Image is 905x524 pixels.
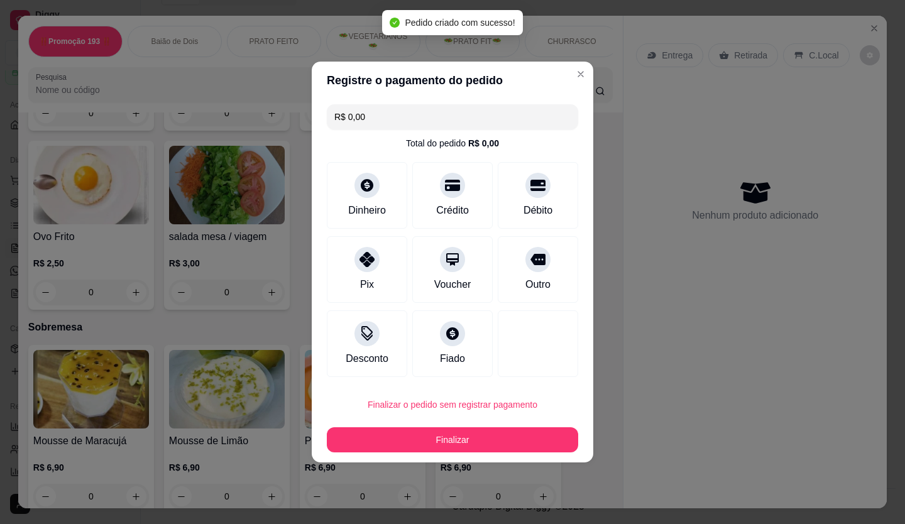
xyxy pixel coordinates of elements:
div: Crédito [436,203,469,218]
div: Dinheiro [348,203,386,218]
div: Pix [360,277,374,292]
div: Outro [525,277,551,292]
input: Ex.: hambúrguer de cordeiro [334,104,571,129]
button: Finalizar o pedido sem registrar pagamento [327,392,578,417]
div: Voucher [434,277,471,292]
div: Desconto [346,351,388,366]
div: Fiado [440,351,465,366]
button: Close [571,64,591,84]
button: Finalizar [327,427,578,452]
div: Total do pedido [406,137,499,150]
div: R$ 0,00 [468,137,499,150]
span: Pedido criado com sucesso! [405,18,515,28]
div: Débito [524,203,552,218]
header: Registre o pagamento do pedido [312,62,593,99]
span: check-circle [390,18,400,28]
